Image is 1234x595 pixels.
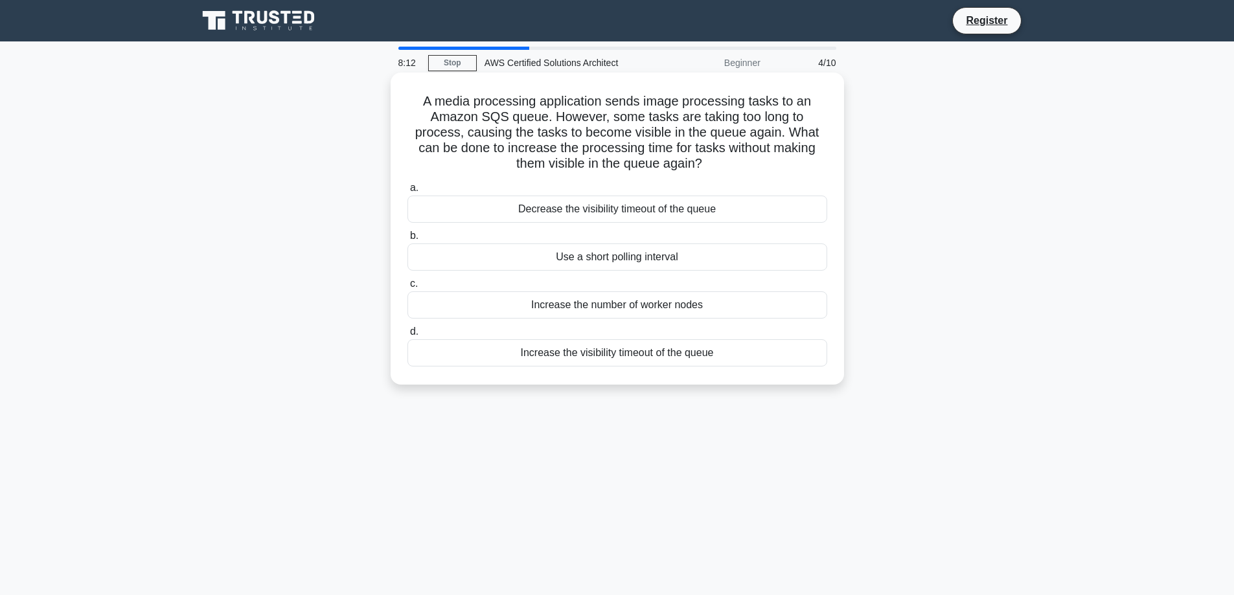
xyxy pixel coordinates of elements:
[410,326,418,337] span: d.
[428,55,477,71] a: Stop
[768,50,844,76] div: 4/10
[958,12,1015,28] a: Register
[407,243,827,271] div: Use a short polling interval
[407,291,827,319] div: Increase the number of worker nodes
[410,278,418,289] span: c.
[410,182,418,193] span: a.
[406,93,828,172] h5: A media processing application sends image processing tasks to an Amazon SQS queue. However, some...
[407,339,827,366] div: Increase the visibility timeout of the queue
[391,50,428,76] div: 8:12
[407,196,827,223] div: Decrease the visibility timeout of the queue
[410,230,418,241] span: b.
[655,50,768,76] div: Beginner
[477,50,655,76] div: AWS Certified Solutions Architect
